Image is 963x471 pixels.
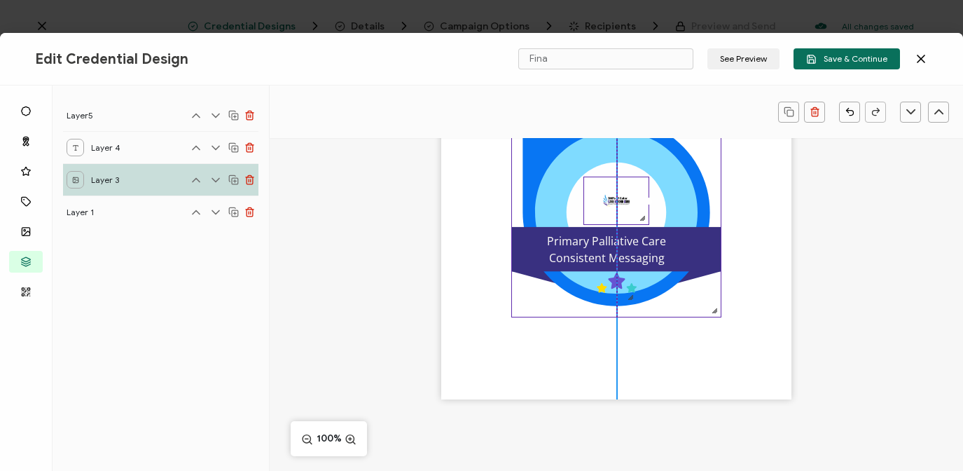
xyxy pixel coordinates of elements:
iframe: Chat Widget [893,404,963,471]
span: Layer 3 [91,171,133,189]
span: Layer 1 [67,203,109,221]
span: 100% [317,432,341,446]
span: Save & Continue [806,54,887,64]
span: Layer 4 [91,139,133,156]
button: See Preview [707,48,780,69]
pre: Primary Palliative Care Consistent Messaging [547,233,666,266]
button: Save & Continue [794,48,900,69]
img: c005f11e-142f-4699-9087-c06deaf5a4c0.png [584,177,649,224]
input: Name your certificate [518,48,693,69]
span: Edit Credential Design [35,50,188,68]
span: Layer5 [67,107,109,124]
